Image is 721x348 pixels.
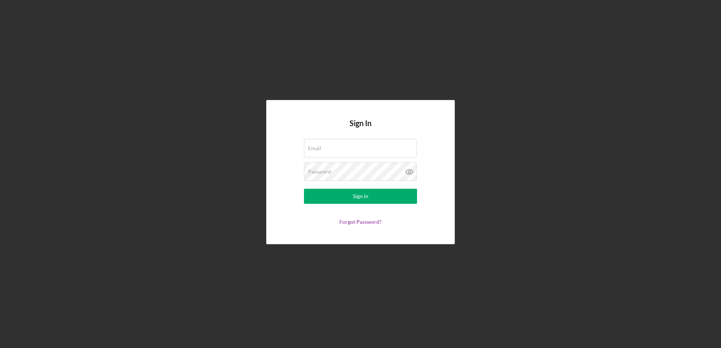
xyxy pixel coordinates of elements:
[304,189,417,204] button: Sign In
[339,219,382,225] a: Forgot Password?
[350,119,371,139] h4: Sign In
[353,189,368,204] div: Sign In
[308,169,331,175] label: Password
[308,145,321,151] label: Email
